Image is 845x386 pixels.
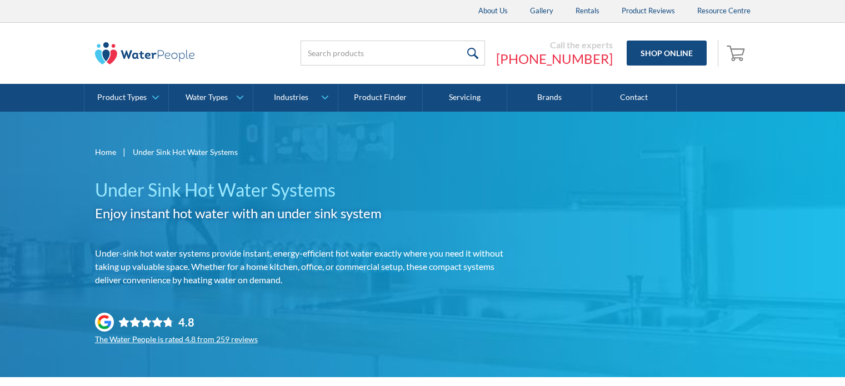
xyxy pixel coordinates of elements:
a: Home [95,146,116,158]
div: | [122,145,127,158]
div: Rating: 4.8 out of 5 [118,315,522,329]
h2: Enjoy instant hot water with an under sink system [95,203,522,223]
a: Shop Online [627,41,707,66]
div: Water Types [186,93,228,102]
a: Water Types [169,84,253,112]
p: Under-sink hot water systems provide instant, energy-efficient hot water exactly where you need i... [95,247,522,287]
div: Industries [274,93,308,102]
img: The Water People [95,42,195,64]
a: Contact [592,84,677,112]
div: 4.8 [178,315,194,329]
div: Under Sink Hot Water Systems [133,146,238,158]
div: Product Types [97,93,147,102]
a: Brands [507,84,592,112]
div: Call the experts [496,39,613,51]
a: [PHONE_NUMBER] [496,51,613,67]
h1: Under Sink Hot Water Systems [95,177,522,203]
a: Industries [253,84,337,112]
a: Servicing [423,84,507,112]
img: shopping cart [727,44,748,62]
a: Product Finder [338,84,423,112]
a: Product Types [84,84,168,112]
a: Open empty cart [724,40,751,67]
input: Search products [301,41,485,66]
div: The Water People is rated 4.8 from 259 reviews [95,335,522,344]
